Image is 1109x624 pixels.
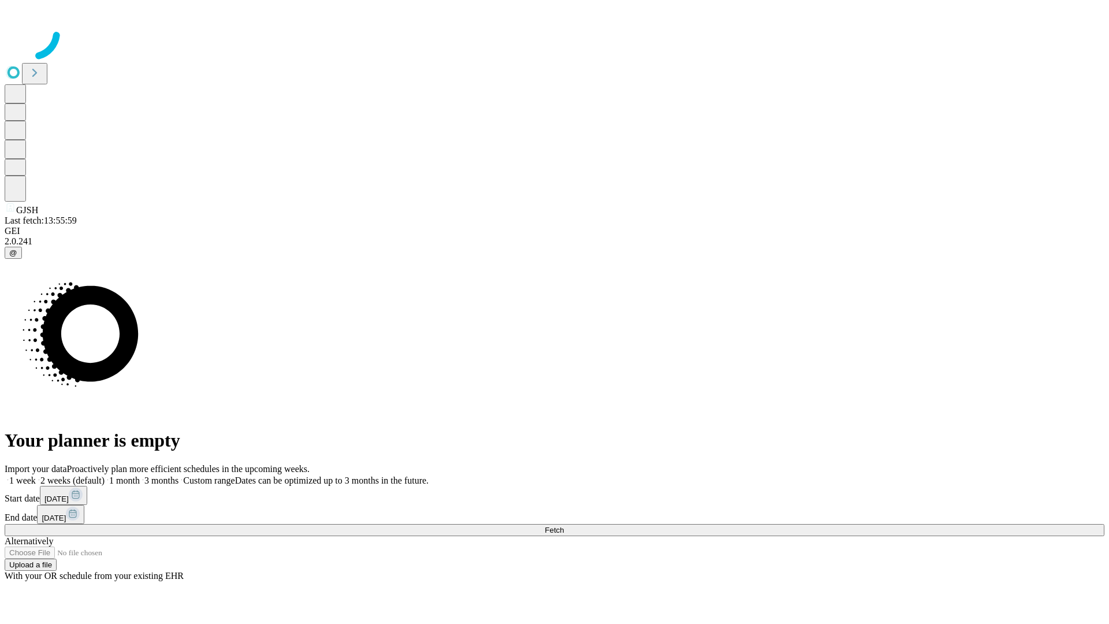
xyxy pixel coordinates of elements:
[5,216,77,225] span: Last fetch: 13:55:59
[5,571,184,581] span: With your OR schedule from your existing EHR
[183,476,235,485] span: Custom range
[5,524,1104,536] button: Fetch
[42,514,66,522] span: [DATE]
[5,486,1104,505] div: Start date
[5,505,1104,524] div: End date
[5,464,67,474] span: Import your data
[37,505,84,524] button: [DATE]
[44,495,69,503] span: [DATE]
[5,536,53,546] span: Alternatively
[5,236,1104,247] div: 2.0.241
[40,476,105,485] span: 2 weeks (default)
[16,205,38,215] span: GJSH
[5,559,57,571] button: Upload a file
[5,430,1104,451] h1: Your planner is empty
[235,476,429,485] span: Dates can be optimized up to 3 months in the future.
[5,226,1104,236] div: GEI
[144,476,178,485] span: 3 months
[40,486,87,505] button: [DATE]
[9,476,36,485] span: 1 week
[9,248,17,257] span: @
[545,526,564,534] span: Fetch
[5,247,22,259] button: @
[67,464,310,474] span: Proactively plan more efficient schedules in the upcoming weeks.
[109,476,140,485] span: 1 month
